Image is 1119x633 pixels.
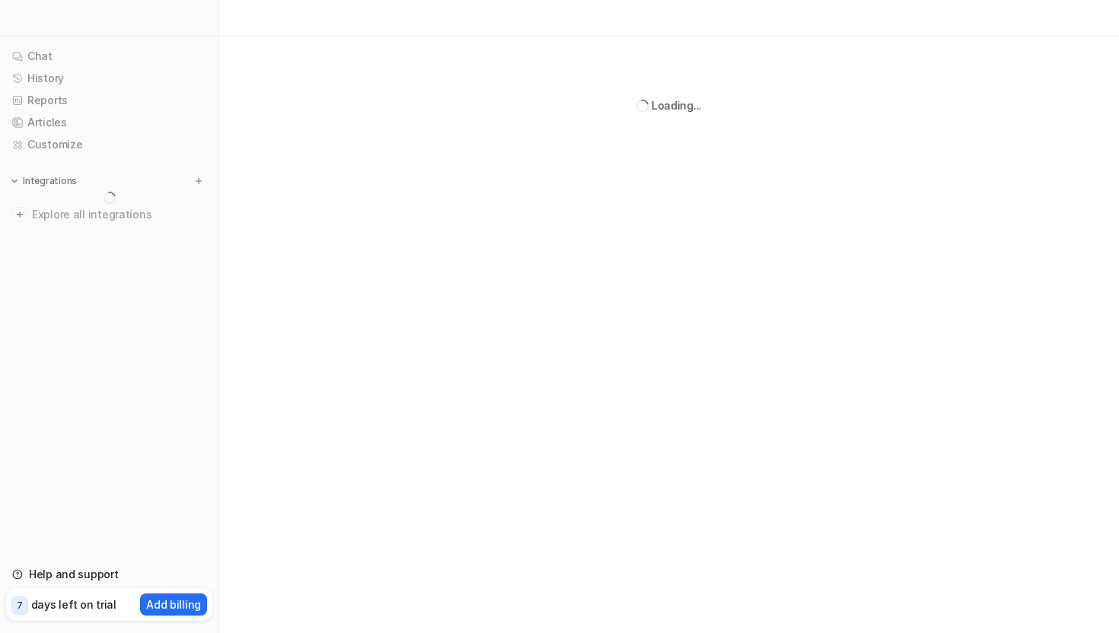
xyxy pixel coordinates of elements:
img: expand menu [9,176,20,186]
img: menu_add.svg [193,176,204,186]
button: Integrations [6,173,81,189]
p: Add billing [146,596,201,612]
a: History [6,68,212,89]
a: Explore all integrations [6,204,212,225]
div: Loading... [652,97,702,113]
p: days left on trial [31,596,116,612]
a: Articles [6,112,212,133]
a: Reports [6,90,212,111]
a: Chat [6,46,212,67]
a: Customize [6,134,212,155]
p: Integrations [23,175,77,187]
img: explore all integrations [12,207,27,222]
button: Add billing [140,593,207,616]
p: 7 [17,599,23,612]
span: Explore all integrations [32,202,206,227]
a: Help and support [6,564,212,585]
